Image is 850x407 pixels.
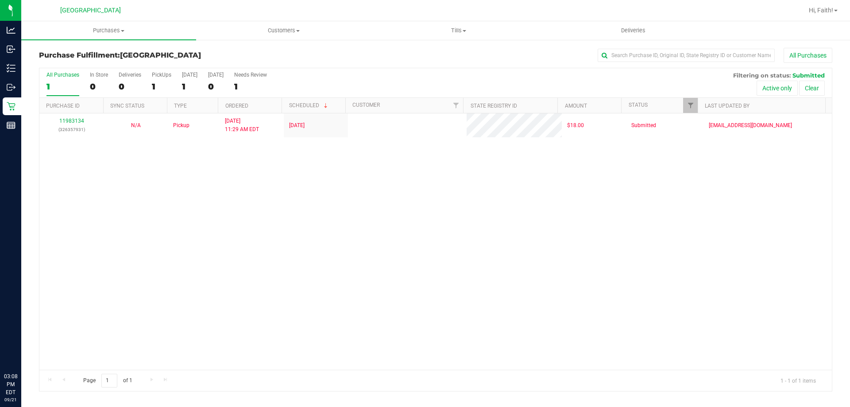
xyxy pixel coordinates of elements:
[21,21,196,40] a: Purchases
[809,7,833,14] span: Hi, Faith!
[46,81,79,92] div: 1
[110,103,144,109] a: Sync Status
[609,27,657,35] span: Deliveries
[7,121,15,130] inline-svg: Reports
[565,103,587,109] a: Amount
[799,81,825,96] button: Clear
[705,103,750,109] a: Last Updated By
[7,83,15,92] inline-svg: Outbound
[225,117,259,134] span: [DATE] 11:29 AM EDT
[174,103,187,109] a: Type
[4,372,17,396] p: 03:08 PM EDT
[567,121,584,130] span: $18.00
[471,103,517,109] a: State Registry ID
[352,102,380,108] a: Customer
[208,81,224,92] div: 0
[225,103,248,109] a: Ordered
[119,72,141,78] div: Deliveries
[289,102,329,109] a: Scheduled
[182,81,197,92] div: 1
[7,45,15,54] inline-svg: Inbound
[448,98,463,113] a: Filter
[733,72,791,79] span: Filtering on status:
[4,396,17,403] p: 09/21
[371,27,545,35] span: Tills
[208,72,224,78] div: [DATE]
[773,374,823,387] span: 1 - 1 of 1 items
[131,122,141,128] span: Not Applicable
[683,98,698,113] a: Filter
[196,21,371,40] a: Customers
[289,121,305,130] span: [DATE]
[45,125,98,134] p: (326357931)
[9,336,35,363] iframe: Resource center
[182,72,197,78] div: [DATE]
[152,72,171,78] div: PickUps
[90,81,108,92] div: 0
[546,21,721,40] a: Deliveries
[46,72,79,78] div: All Purchases
[76,374,139,388] span: Page of 1
[784,48,832,63] button: All Purchases
[197,27,371,35] span: Customers
[101,374,117,388] input: 1
[234,81,267,92] div: 1
[234,72,267,78] div: Needs Review
[709,121,792,130] span: [EMAIL_ADDRESS][DOMAIN_NAME]
[792,72,825,79] span: Submitted
[7,102,15,111] inline-svg: Retail
[21,27,196,35] span: Purchases
[60,7,121,14] span: [GEOGRAPHIC_DATA]
[173,121,189,130] span: Pickup
[598,49,775,62] input: Search Purchase ID, Original ID, State Registry ID or Customer Name...
[7,64,15,73] inline-svg: Inventory
[119,81,141,92] div: 0
[131,121,141,130] button: N/A
[46,103,80,109] a: Purchase ID
[629,102,648,108] a: Status
[39,51,303,59] h3: Purchase Fulfillment:
[152,81,171,92] div: 1
[757,81,798,96] button: Active only
[90,72,108,78] div: In Store
[631,121,656,130] span: Submitted
[371,21,546,40] a: Tills
[59,118,84,124] a: 11983134
[120,51,201,59] span: [GEOGRAPHIC_DATA]
[7,26,15,35] inline-svg: Analytics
